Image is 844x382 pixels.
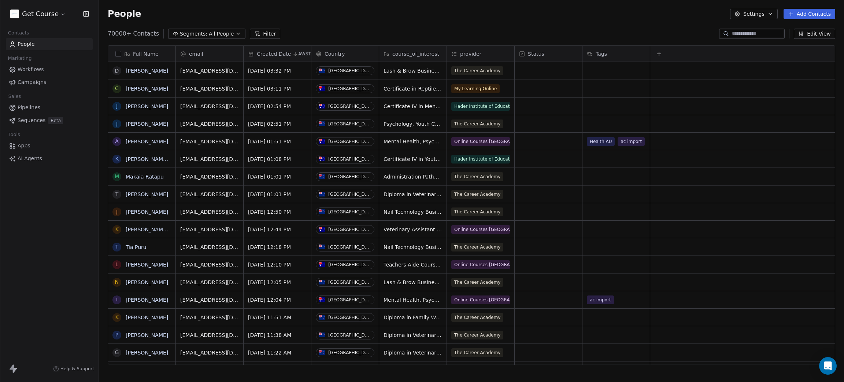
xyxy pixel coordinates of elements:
div: [GEOGRAPHIC_DATA] [328,68,371,73]
div: K [115,225,118,233]
a: [PERSON_NAME] [126,121,168,127]
span: [DATE] 11:22 AM [248,349,307,356]
a: Tia Puru [126,244,147,250]
span: Contacts [5,27,32,38]
span: Segments: [180,30,207,38]
div: D [115,67,119,75]
span: Diploma in Veterinary Assistant & Animal Welfare [384,349,442,356]
span: [DATE] 02:54 PM [248,103,307,110]
span: Workflows [18,66,44,73]
button: Edit View [794,29,835,39]
span: Veterinary Assistant & Animal Welfare Course Bundle (7-in-1 Course Bundle) [384,226,442,233]
span: The Career Academy [451,172,503,181]
div: T [115,296,119,304]
span: Beta [48,117,63,124]
a: Campaigns [6,76,93,88]
div: [GEOGRAPHIC_DATA] [328,280,371,285]
div: A [115,137,119,145]
span: course_of_interest [392,50,439,58]
div: [GEOGRAPHIC_DATA] [328,227,371,232]
span: [DATE] 12:50 PM [248,208,307,216]
span: email [189,50,203,58]
span: Diploma in Family Wellness and [MEDICAL_DATA] [384,314,442,321]
span: [DATE] 03:11 PM [248,85,307,92]
span: Created Date [257,50,291,58]
span: [EMAIL_ADDRESS][DOMAIN_NAME] [180,208,239,216]
span: [DATE] 01:01 PM [248,173,307,180]
span: [EMAIL_ADDRESS][DOMAIN_NAME] [180,226,239,233]
span: Lash & Brow Business Pathway [384,67,442,74]
span: [DATE] 03:32 PM [248,67,307,74]
a: [PERSON_NAME] [126,139,168,144]
div: [GEOGRAPHIC_DATA] [328,209,371,214]
img: gc-on-white.png [10,10,19,18]
a: [PERSON_NAME] [126,68,168,74]
span: [EMAIL_ADDRESS][DOMAIN_NAME] [180,243,239,251]
span: ac import [587,295,614,304]
span: [EMAIL_ADDRESS][DOMAIN_NAME] [180,261,239,268]
div: G [115,349,119,356]
span: [EMAIL_ADDRESS][DOMAIN_NAME] [180,85,239,92]
span: Sequences [18,117,45,124]
span: [EMAIL_ADDRESS][DOMAIN_NAME] [180,279,239,286]
span: Get Course [22,9,59,19]
div: [GEOGRAPHIC_DATA] [328,315,371,320]
span: Tags [596,50,607,58]
span: [EMAIL_ADDRESS][DOMAIN_NAME] [180,191,239,198]
div: J [116,120,118,128]
div: T [115,190,119,198]
div: K [115,313,118,321]
div: P [115,331,118,339]
div: provider [447,46,514,62]
div: grid [108,62,176,365]
span: [DATE] 01:51 PM [248,138,307,145]
span: People [18,40,35,48]
span: Help & Support [60,366,94,372]
div: [GEOGRAPHIC_DATA] [328,174,371,179]
a: SequencesBeta [6,114,93,126]
a: Workflows [6,63,93,76]
a: [PERSON_NAME] [126,86,168,92]
span: [DATE] 01:08 PM [248,155,307,163]
span: Tools [5,129,23,140]
span: The Career Academy [451,313,503,322]
span: [EMAIL_ADDRESS][DOMAIN_NAME] [180,173,239,180]
a: Help & Support [53,366,94,372]
span: [EMAIL_ADDRESS][DOMAIN_NAME] [180,138,239,145]
a: [PERSON_NAME] [126,279,168,285]
button: Get Course [9,8,68,20]
span: The Career Academy [451,66,503,75]
a: Makaia Ratapu [126,174,164,180]
span: [DATE] 02:51 PM [248,120,307,128]
a: [PERSON_NAME] Omoijiade [126,156,196,162]
div: course_of_interest [379,46,447,62]
button: Filter [250,29,280,39]
span: Campaigns [18,78,46,86]
span: The Career Academy [451,243,503,251]
span: The Career Academy [451,331,503,339]
span: Certificate in Reptile Zoology [384,85,442,92]
span: Sales [5,91,24,102]
span: [EMAIL_ADDRESS][DOMAIN_NAME] [180,67,239,74]
span: [EMAIL_ADDRESS][DOMAIN_NAME] [180,103,239,110]
div: [GEOGRAPHIC_DATA] [328,157,371,162]
span: [DATE] 12:44 PM [248,226,307,233]
span: Psychology, Youth Counselling, and Mental Health Bundle [384,120,442,128]
span: The Career Academy [451,120,503,128]
span: [EMAIL_ADDRESS][DOMAIN_NAME] [180,349,239,356]
div: N [115,278,119,286]
div: email [176,46,243,62]
a: [PERSON_NAME] Sainty [126,227,186,232]
a: Pipelines [6,102,93,114]
span: The Career Academy [451,207,503,216]
span: Health AU [587,137,615,146]
span: Hader Institute of Education [451,155,510,164]
div: Status [515,46,582,62]
span: Diploma in Veterinary Assistant & Animal Welfare [384,331,442,339]
span: The Career Academy [451,348,503,357]
div: J [116,102,118,110]
span: Certificate IV in Mental Health CHC43315 [384,103,442,110]
span: The Career Academy [451,278,503,287]
span: [DATE] 11:38 AM [248,331,307,339]
span: Status [528,50,544,58]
